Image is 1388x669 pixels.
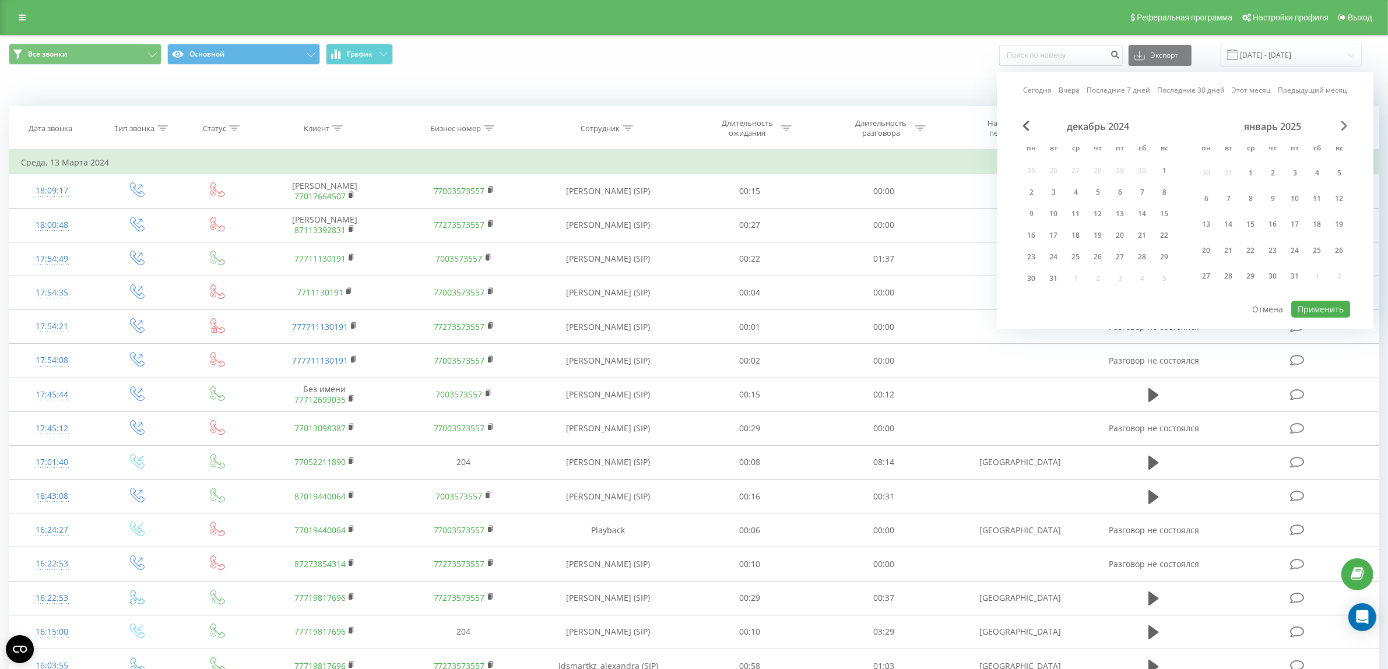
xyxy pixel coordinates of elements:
[394,615,533,649] td: 204
[1287,269,1302,284] div: 31
[1153,227,1175,244] div: вс 22 дек. 2024 г.
[21,315,83,338] div: 17:54:21
[1157,84,1225,96] a: Последние 30 дней
[21,248,83,270] div: 17:54:49
[1064,227,1087,244] div: ср 18 дек. 2024 г.
[1134,228,1150,243] div: 21
[533,411,683,445] td: [PERSON_NAME] (SIP)
[817,310,950,344] td: 00:00
[1090,206,1105,221] div: 12
[1109,227,1131,244] div: пт 20 дек. 2024 г.
[1112,249,1127,265] div: 27
[1112,185,1127,200] div: 6
[21,451,83,474] div: 17:01:40
[1239,266,1262,287] div: ср 29 янв. 2025 г.
[683,378,817,411] td: 00:15
[1262,188,1284,209] div: чт 9 янв. 2025 г.
[1291,301,1350,318] button: Применить
[1265,269,1280,284] div: 30
[29,124,72,133] div: Дата звонка
[434,592,485,603] a: 77273573557
[1328,240,1350,261] div: вс 26 янв. 2025 г.
[1111,140,1129,158] abbr: пятница
[1157,249,1172,265] div: 29
[304,124,329,133] div: Клиент
[1217,214,1239,235] div: вт 14 янв. 2025 г.
[1306,214,1328,235] div: сб 18 янв. 2025 г.
[683,310,817,344] td: 00:01
[294,253,346,264] a: 77711130191
[716,118,778,138] div: Длительность ожидания
[1199,217,1214,232] div: 13
[1112,206,1127,221] div: 13
[114,124,154,133] div: Тип звонка
[817,513,950,547] td: 00:00
[1262,266,1284,287] div: чт 30 янв. 2025 г.
[1109,321,1199,332] span: Разговор не состоялся
[1199,243,1214,258] div: 20
[21,485,83,508] div: 16:43:08
[1068,228,1083,243] div: 18
[1262,214,1284,235] div: чт 16 янв. 2025 г.
[297,287,343,298] a: 7711130191
[1306,162,1328,184] div: сб 4 янв. 2025 г.
[1330,140,1348,158] abbr: воскресенье
[1328,162,1350,184] div: вс 5 янв. 2025 г.
[951,513,1090,547] td: [GEOGRAPHIC_DATA]
[1109,558,1199,569] span: Разговор не состоялся
[1109,248,1131,266] div: пт 27 дек. 2024 г.
[1046,206,1061,221] div: 10
[1068,185,1083,200] div: 4
[683,344,817,378] td: 00:02
[1284,188,1306,209] div: пт 10 янв. 2025 г.
[1287,217,1302,232] div: 17
[817,276,950,309] td: 00:00
[294,191,346,202] a: 77017664507
[1308,140,1326,158] abbr: суббота
[533,276,683,309] td: [PERSON_NAME] (SIP)
[683,445,817,479] td: 00:08
[683,411,817,445] td: 00:29
[1157,163,1172,178] div: 1
[255,378,395,411] td: Без имени
[1064,248,1087,266] div: ср 25 дек. 2024 г.
[1306,188,1328,209] div: сб 11 янв. 2025 г.
[817,445,950,479] td: 08:14
[21,519,83,541] div: 16:24:27
[1199,269,1214,284] div: 27
[1024,185,1039,200] div: 2
[434,558,485,569] a: 77273573557
[294,394,346,405] a: 77712699035
[850,118,912,138] div: Длительность разговора
[1265,191,1280,206] div: 9
[1331,191,1347,206] div: 12
[1195,121,1350,132] div: январь 2025
[1134,249,1150,265] div: 28
[1109,355,1199,366] span: Разговор не состоялся
[1068,249,1083,265] div: 25
[1328,188,1350,209] div: вс 12 янв. 2025 г.
[1217,188,1239,209] div: вт 7 янв. 2025 г.
[1348,13,1372,22] span: Выход
[1242,140,1259,158] abbr: среда
[294,558,346,569] a: 87273854314
[1246,301,1289,318] button: Отмена
[21,417,83,440] div: 17:45:12
[1046,185,1061,200] div: 3
[1131,248,1153,266] div: сб 28 дек. 2024 г.
[394,445,533,479] td: 204
[434,422,485,434] a: 77003573557
[1020,205,1042,223] div: пн 9 дек. 2024 г.
[1284,214,1306,235] div: пт 17 янв. 2025 г.
[1064,205,1087,223] div: ср 11 дек. 2024 г.
[1090,249,1105,265] div: 26
[294,456,346,467] a: 77052211890
[1024,206,1039,221] div: 9
[1067,140,1084,158] abbr: среда
[294,524,346,536] a: 77019440064
[533,581,683,615] td: [PERSON_NAME] (SIP)
[1020,270,1042,287] div: пн 30 дек. 2024 г.
[1020,227,1042,244] div: пн 16 дек. 2024 г.
[951,445,1090,479] td: [GEOGRAPHIC_DATA]
[436,253,483,264] a: 7003573557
